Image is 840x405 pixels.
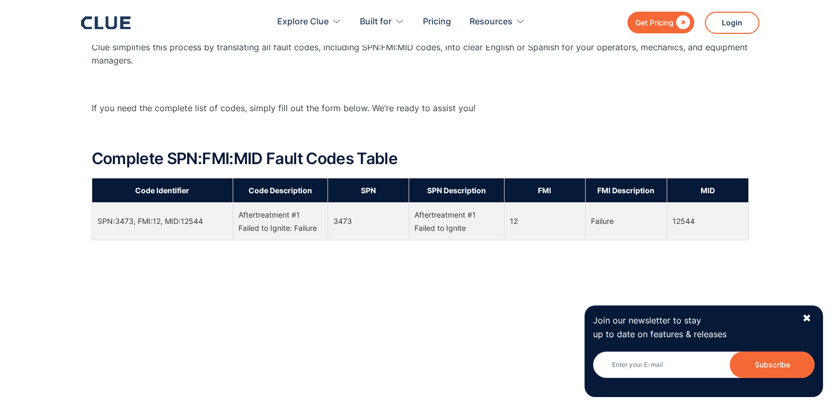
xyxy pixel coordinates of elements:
a: Login [705,12,759,34]
p: Clue simplifies this process by translating all fault codes, including SPN:FMI:MID codes, into cl... [92,41,749,67]
input: Enter your E-mail [593,352,815,378]
td: 12 [504,202,585,240]
th: MID [667,178,748,202]
td: SPN:3473, FMI:12, MID:12544 [92,202,233,240]
div: Aftertreatment #1 Failed to Ignite: Failure [238,208,322,235]
th: Code Description [233,178,328,202]
div: Built for [360,5,404,39]
td: 3473 [328,202,409,240]
p: ‍ [92,125,749,139]
div: Explore Clue [277,5,341,39]
a: Pricing [423,5,451,39]
th: SPN Description [409,178,504,202]
input: Subscribe [730,352,815,378]
form: Newsletter [593,352,815,389]
div: Explore Clue [277,5,329,39]
h2: Complete SPN:FMI:MID Fault Codes Table [92,150,749,167]
div: Resources [470,5,525,39]
th: FMI Description [585,178,667,202]
div: Aftertreatment #1 Failed to Ignite [414,208,498,235]
td: 12544 [667,202,748,240]
p: Join our newsletter to stay up to date on features & releases [593,314,792,340]
div:  [674,16,690,29]
p: ‍ [92,78,749,91]
th: Code Identifier [92,178,233,202]
th: FMI [504,178,585,202]
div: ✖ [802,312,811,325]
div: Resources [470,5,512,39]
th: SPN [328,178,409,202]
div: Built for [360,5,392,39]
p: If you need the complete list of codes, simply fill out the form below. We’re ready to assist you! [92,102,749,115]
div: Get Pricing [635,16,674,29]
a: Get Pricing [627,12,694,33]
td: Failure [585,202,667,240]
